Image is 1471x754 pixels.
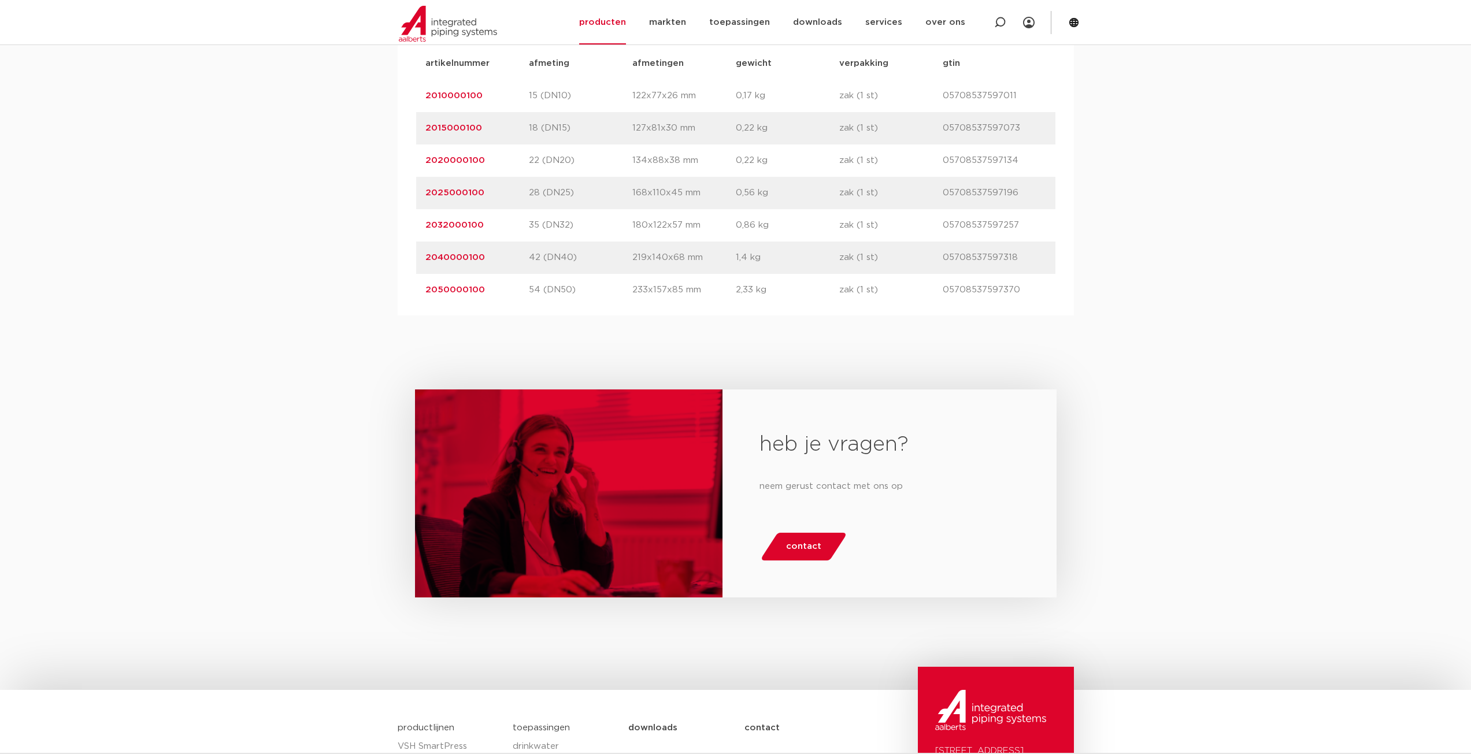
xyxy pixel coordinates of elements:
p: 0,86 kg [736,218,839,232]
p: 28 (DN25) [529,186,632,200]
p: artikelnummer [425,57,529,70]
p: zak (1 st) [839,283,943,297]
p: 0,17 kg [736,89,839,103]
a: 2050000100 [425,285,485,294]
a: 2015000100 [425,124,482,132]
p: 219x140x68 mm [632,251,736,265]
h2: heb je vragen? [759,431,1019,459]
p: gtin [943,57,1046,70]
p: 05708537597370 [943,283,1046,297]
a: downloads [628,714,744,742]
a: contact [744,714,861,742]
p: zak (1 st) [839,218,943,232]
p: 05708537597134 [943,154,1046,168]
p: 54 (DN50) [529,283,632,297]
a: 2020000100 [425,156,485,165]
a: contact [760,533,848,560]
p: neem gerust contact met ons op [759,477,1019,496]
p: 22 (DN20) [529,154,632,168]
p: 1,4 kg [736,251,839,265]
p: 0,56 kg [736,186,839,200]
p: afmeting [529,57,632,70]
a: 2010000100 [425,91,483,100]
p: 0,22 kg [736,121,839,135]
a: 2040000100 [425,253,485,262]
span: contact [786,537,821,556]
p: 168x110x45 mm [632,186,736,200]
p: 122x77x26 mm [632,89,736,103]
p: 2,33 kg [736,283,839,297]
p: verpakking [839,57,943,70]
p: 0,22 kg [736,154,839,168]
p: gewicht [736,57,839,70]
p: zak (1 st) [839,186,943,200]
p: 05708537597196 [943,186,1046,200]
p: 35 (DN32) [529,218,632,232]
p: 05708537597073 [943,121,1046,135]
a: 2032000100 [425,221,484,229]
p: 127x81x30 mm [632,121,736,135]
p: 05708537597318 [943,251,1046,265]
p: 134x88x38 mm [632,154,736,168]
a: 2025000100 [425,188,484,197]
p: 15 (DN10) [529,89,632,103]
p: 05708537597257 [943,218,1046,232]
p: 05708537597011 [943,89,1046,103]
p: 233x157x85 mm [632,283,736,297]
p: 42 (DN40) [529,251,632,265]
p: 18 (DN15) [529,121,632,135]
a: toepassingen [513,723,570,732]
p: zak (1 st) [839,89,943,103]
p: zak (1 st) [839,154,943,168]
p: zak (1 st) [839,251,943,265]
p: afmetingen [632,57,736,70]
a: productlijnen [398,723,454,732]
p: 180x122x57 mm [632,218,736,232]
p: zak (1 st) [839,121,943,135]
